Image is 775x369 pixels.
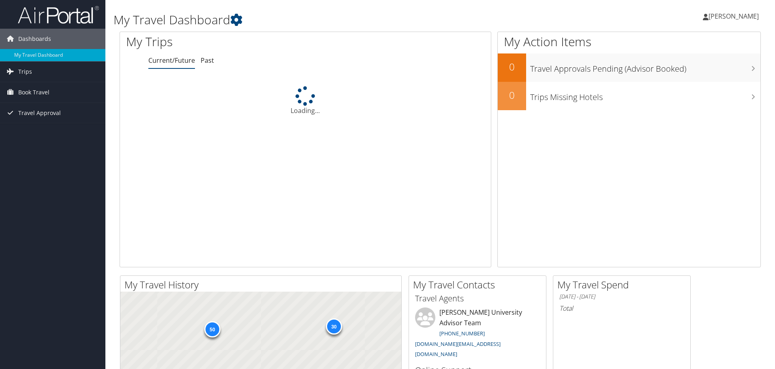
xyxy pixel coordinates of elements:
[415,293,540,304] h3: Travel Agents
[201,56,214,65] a: Past
[559,304,684,313] h6: Total
[18,82,49,102] span: Book Travel
[498,53,760,82] a: 0Travel Approvals Pending (Advisor Booked)
[559,293,684,301] h6: [DATE] - [DATE]
[18,29,51,49] span: Dashboards
[439,330,485,337] a: [PHONE_NUMBER]
[498,88,526,102] h2: 0
[498,60,526,74] h2: 0
[325,318,342,335] div: 30
[148,56,195,65] a: Current/Future
[18,62,32,82] span: Trips
[557,278,690,292] h2: My Travel Spend
[113,11,549,28] h1: My Travel Dashboard
[411,307,544,361] li: [PERSON_NAME] University Advisor Team
[709,12,759,21] span: [PERSON_NAME]
[703,4,767,28] a: [PERSON_NAME]
[530,87,760,103] h3: Trips Missing Hotels
[120,86,491,115] div: Loading...
[204,321,220,337] div: 50
[415,340,501,358] a: [DOMAIN_NAME][EMAIL_ADDRESS][DOMAIN_NAME]
[498,33,760,50] h1: My Action Items
[530,59,760,75] h3: Travel Approvals Pending (Advisor Booked)
[18,5,99,24] img: airportal-logo.png
[124,278,401,292] h2: My Travel History
[18,103,61,123] span: Travel Approval
[498,82,760,110] a: 0Trips Missing Hotels
[413,278,546,292] h2: My Travel Contacts
[126,33,330,50] h1: My Trips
